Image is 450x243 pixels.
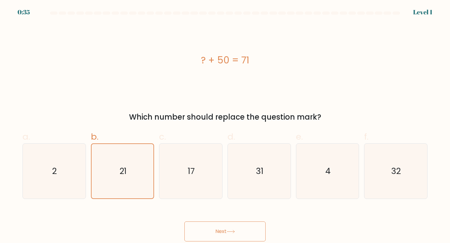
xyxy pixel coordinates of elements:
[296,131,303,143] span: e.
[325,165,331,177] text: 4
[91,131,98,143] span: b.
[17,7,30,17] div: 0:35
[188,165,195,177] text: 17
[52,165,57,177] text: 2
[120,166,127,177] text: 21
[184,221,266,241] button: Next
[22,131,30,143] span: a.
[159,131,166,143] span: c.
[392,165,401,177] text: 32
[227,131,235,143] span: d.
[256,165,263,177] text: 31
[364,131,368,143] span: f.
[22,53,427,67] div: ? + 50 = 71
[26,112,424,123] div: Which number should replace the question mark?
[413,7,432,17] div: Level 1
